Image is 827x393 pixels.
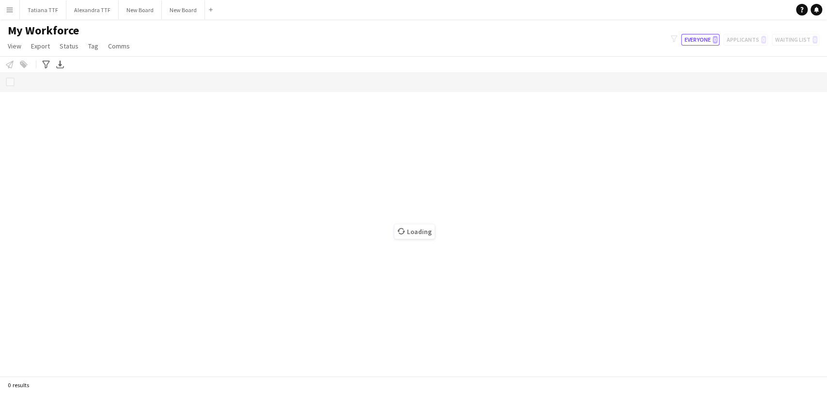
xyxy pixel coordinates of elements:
span: Export [31,42,50,50]
span: Status [60,42,78,50]
a: View [4,40,25,52]
button: New Board [162,0,205,19]
button: New Board [119,0,162,19]
a: Tag [84,40,102,52]
span: 0 [713,36,718,44]
a: Status [56,40,82,52]
span: View [8,42,21,50]
span: Comms [108,42,130,50]
button: Alexandra TTF [66,0,119,19]
button: Tatiana TTF [20,0,66,19]
span: Loading [394,224,435,239]
a: Comms [104,40,134,52]
app-action-btn: Export XLSX [54,59,66,70]
button: Everyone0 [681,34,719,46]
span: My Workforce [8,23,79,38]
a: Export [27,40,54,52]
span: Tag [88,42,98,50]
app-action-btn: Advanced filters [40,59,52,70]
